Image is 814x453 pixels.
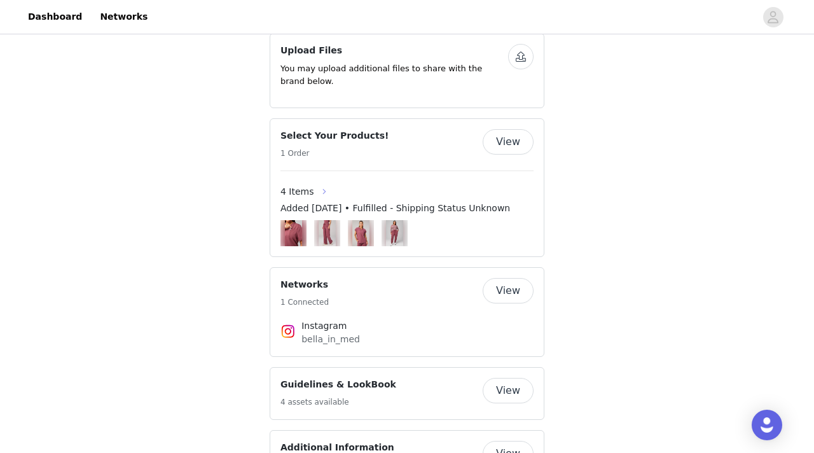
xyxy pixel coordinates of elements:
[280,129,389,143] h4: Select Your Products!
[280,185,314,199] span: 4 Items
[382,217,408,249] img: Image Background Blur
[483,278,534,303] button: View
[352,220,369,246] img: Evolve 3-Pocket Scrub Top in Moonlight Mauve
[386,220,403,246] img: On-Call Scrub Jogger in Moonlight Mauve
[483,129,534,155] button: View
[314,217,340,249] img: Image Background Blur
[280,62,508,87] p: You may upload additional files to share with the brand below.
[280,278,329,291] h4: Networks
[319,220,336,246] img: High-Rise Wide Leg Scrub Pant in Moonlight Mauve
[752,410,782,440] div: Open Intercom Messenger
[280,202,510,215] span: Added [DATE] • Fulfilled - Shipping Status Unknown
[301,319,513,333] h4: Instagram
[767,7,779,27] div: avatar
[280,148,389,159] h5: 1 Order
[280,378,396,391] h4: Guidelines & LookBook
[280,396,396,408] h5: 4 assets available
[92,3,155,31] a: Networks
[280,44,508,57] h4: Upload Files
[270,367,544,420] div: Guidelines & LookBook
[270,118,544,257] div: Select Your Products!
[301,333,513,346] p: bella_in_med
[20,3,90,31] a: Dashboard
[348,217,374,249] img: Image Background Blur
[270,267,544,357] div: Networks
[280,217,307,249] img: Image Background Blur
[280,324,296,339] img: Instagram Icon
[483,378,534,403] button: View
[285,220,302,246] img: Vital 1-Pocket Scrub Top in Moonlight Mauve
[280,296,329,308] h5: 1 Connected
